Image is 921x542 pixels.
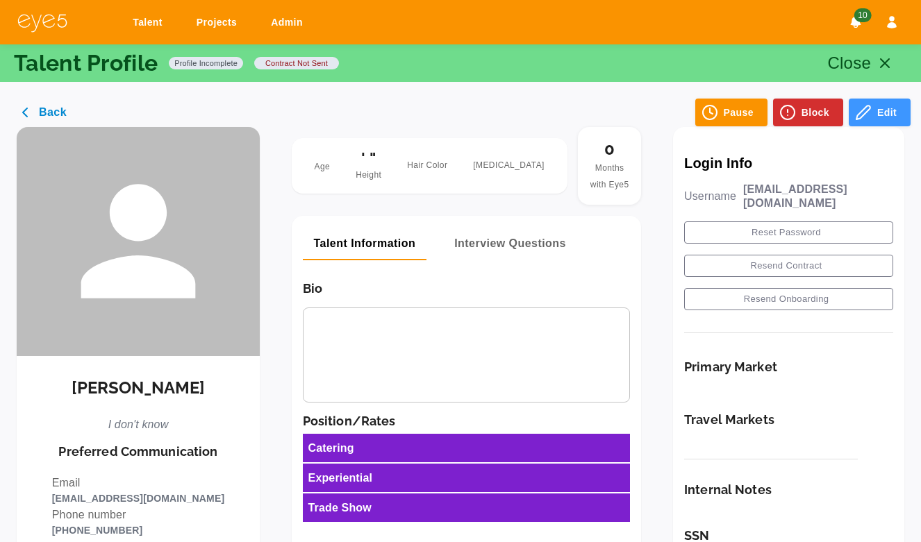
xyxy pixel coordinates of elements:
[407,159,447,173] span: Hair Color
[17,12,68,33] img: eye5
[684,482,893,498] h6: Internal Notes
[188,10,251,35] a: Projects
[828,51,872,76] p: Close
[124,10,176,35] a: Talent
[684,412,774,427] h6: Travel Markets
[843,10,868,35] button: Notifications
[52,491,224,507] p: [EMAIL_ADDRESS][DOMAIN_NAME]
[308,469,373,486] h6: Experiential
[443,227,577,260] button: Interview Questions
[684,221,893,244] button: Reset Password
[819,46,908,80] button: Close
[590,163,629,189] span: Months with Eye5
[303,281,631,296] h6: Bio
[315,162,331,171] span: Age
[169,58,243,69] span: Profile Incomplete
[743,183,893,210] p: [EMAIL_ADDRESS][DOMAIN_NAME]
[303,227,427,260] button: Talent Information
[589,139,631,160] h5: 0
[52,475,224,491] p: Email
[684,255,893,277] button: Resend Contract
[108,416,169,433] p: I don't know
[14,52,158,74] p: Talent Profile
[308,499,372,516] h6: Trade Show
[773,99,843,126] button: Block
[356,149,381,169] h5: ' "
[684,359,777,375] h6: Primary Market
[58,444,217,459] h6: Preferred Communication
[52,523,224,539] p: [PHONE_NUMBER]
[684,155,893,171] p: Login Info
[52,507,224,523] p: Phone number
[262,10,317,35] a: Admin
[684,189,736,203] p: Username
[854,8,871,22] span: 10
[260,58,333,69] span: contract not sent
[72,378,205,398] h5: [PERSON_NAME]
[303,414,631,429] h6: Position/Rates
[849,99,911,126] button: Edit
[10,99,81,126] button: Back
[356,169,381,183] span: Height
[684,288,893,310] button: Resend Onboarding
[695,99,767,126] button: Pause
[473,159,545,173] span: [MEDICAL_DATA]
[308,439,354,457] h6: Catering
